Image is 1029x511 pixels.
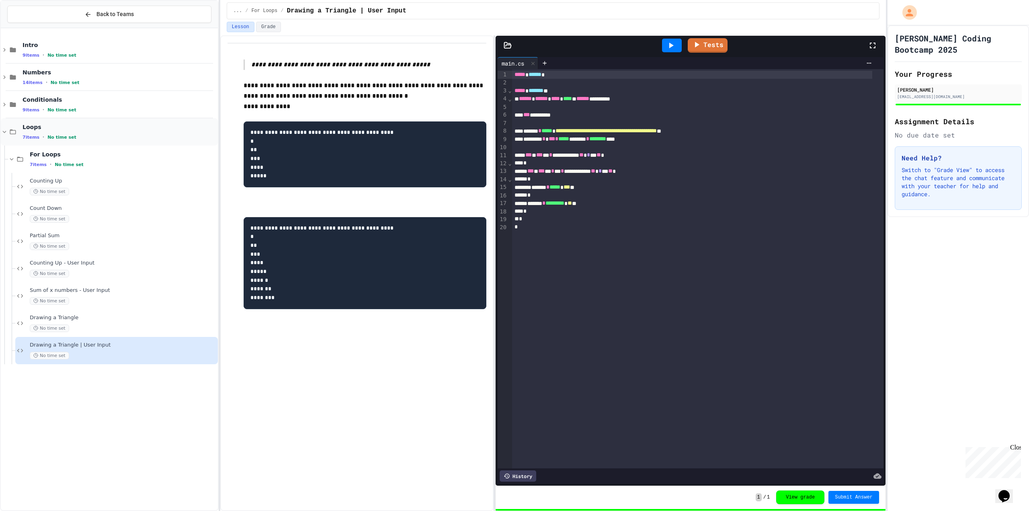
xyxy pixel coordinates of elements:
div: Chat with us now!Close [3,3,55,51]
span: Fold line [508,87,512,94]
span: For Loops [251,8,277,14]
span: Fold line [508,176,512,183]
div: 9 [498,135,508,144]
button: Submit Answer [828,491,879,504]
div: My Account [894,3,919,22]
span: • [43,52,44,58]
span: No time set [51,80,80,85]
span: No time set [30,297,69,305]
button: Lesson [227,22,254,32]
span: 14 items [23,80,43,85]
div: [EMAIL_ADDRESS][DOMAIN_NAME] [897,94,1019,100]
p: Switch to "Grade View" to access the chat feature and communicate with your teacher for help and ... [902,166,1015,198]
button: View grade [776,490,824,504]
div: 17 [498,199,508,207]
span: / [763,494,766,501]
span: Sum of x numbers - User Input [30,287,216,294]
div: 13 [498,167,508,175]
div: 6 [498,111,508,119]
span: No time set [30,242,69,250]
h3: Need Help? [902,153,1015,163]
span: 9 items [23,53,39,58]
span: Partial Sum [30,232,216,239]
div: 18 [498,208,508,216]
div: 4 [498,95,508,103]
span: No time set [30,324,69,332]
h2: Your Progress [895,68,1022,80]
span: 7 items [23,135,39,140]
a: Tests [688,38,728,53]
span: Conditionals [23,96,216,103]
h2: Assignment Details [895,116,1022,127]
span: No time set [30,188,69,195]
span: Numbers [23,69,216,76]
div: 12 [498,160,508,168]
span: Counting Up [30,178,216,185]
div: main.cs [498,59,528,68]
span: / [245,8,248,14]
div: 14 [498,176,508,184]
span: 7 items [30,162,47,167]
div: main.cs [498,57,538,69]
span: Count Down [30,205,216,212]
span: ... [234,8,242,14]
span: Intro [23,41,216,49]
div: 11 [498,152,508,160]
span: 1 [767,494,770,501]
div: 16 [498,192,508,200]
span: No time set [55,162,84,167]
span: Back to Teams [96,10,134,18]
span: Fold line [508,96,512,102]
span: No time set [47,135,76,140]
h1: [PERSON_NAME] Coding Bootcamp 2025 [895,33,1022,55]
iframe: chat widget [995,479,1021,503]
div: No due date set [895,130,1022,140]
span: Drawing a Triangle | User Input [30,342,216,349]
span: 1 [756,493,762,501]
button: Back to Teams [7,6,211,23]
span: / [281,8,283,14]
div: 20 [498,224,508,232]
div: History [500,470,536,482]
div: 19 [498,215,508,224]
span: Counting Up - User Input [30,260,216,267]
div: [PERSON_NAME] [897,86,1019,93]
span: • [43,107,44,113]
span: Fold line [508,160,512,166]
span: 9 items [23,107,39,113]
div: 8 [498,127,508,135]
span: No time set [47,53,76,58]
span: No time set [47,107,76,113]
div: 3 [498,87,508,95]
div: 2 [498,79,508,87]
div: 7 [498,119,508,127]
span: Drawing a Triangle [30,314,216,321]
span: No time set [30,215,69,223]
button: Grade [256,22,281,32]
span: No time set [30,352,69,359]
div: 5 [498,103,508,111]
div: 1 [498,71,508,79]
iframe: chat widget [962,444,1021,478]
span: • [43,134,44,140]
span: • [46,79,47,86]
span: • [50,161,51,168]
span: Drawing a Triangle | User Input [287,6,406,16]
span: Loops [23,123,216,131]
span: Submit Answer [835,494,873,501]
span: For Loops [30,151,216,158]
span: No time set [30,270,69,277]
div: 15 [498,183,508,191]
div: 10 [498,144,508,152]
